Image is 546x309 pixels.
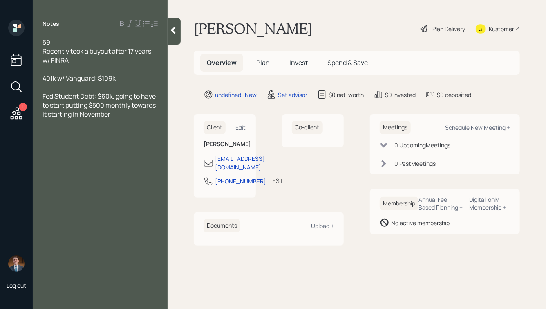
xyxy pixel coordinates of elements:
div: [EMAIL_ADDRESS][DOMAIN_NAME] [215,154,265,171]
span: 59 [43,38,50,47]
div: Kustomer [489,25,514,33]
span: Overview [207,58,237,67]
div: Plan Delivery [432,25,465,33]
div: 0 Past Meeting s [394,159,436,168]
div: Log out [7,282,26,289]
span: Recently took a buyout after 17 years w/ FINRA [43,47,152,65]
h6: Co-client [292,121,323,134]
span: Fed Student Debt: $60k, going to have to start putting $500 monthly towards it starting in November [43,92,157,119]
div: Set advisor [278,90,307,99]
div: No active membership [391,219,450,227]
span: Plan [256,58,270,67]
div: Schedule New Meeting + [445,124,510,131]
div: $0 deposited [437,90,471,99]
div: [PHONE_NUMBER] [215,177,266,185]
div: 1 [19,103,27,111]
div: $0 invested [385,90,416,99]
span: 401k w/ Vanguard: $109k [43,74,116,83]
span: Spend & Save [327,58,368,67]
label: Notes [43,20,59,28]
h6: Client [204,121,226,134]
h6: [PERSON_NAME] [204,141,246,148]
div: 0 Upcoming Meeting s [394,141,450,149]
h1: [PERSON_NAME] [194,20,313,38]
h6: Documents [204,219,240,232]
div: undefined · New [215,90,257,99]
img: hunter_neumayer.jpg [8,255,25,272]
div: Edit [236,124,246,131]
div: Upload + [311,222,334,230]
h6: Meetings [380,121,411,134]
h6: Membership [380,197,418,210]
div: Annual Fee Based Planning + [418,196,463,211]
div: $0 net-worth [329,90,364,99]
div: Digital-only Membership + [470,196,510,211]
span: Invest [289,58,308,67]
div: EST [273,176,283,185]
